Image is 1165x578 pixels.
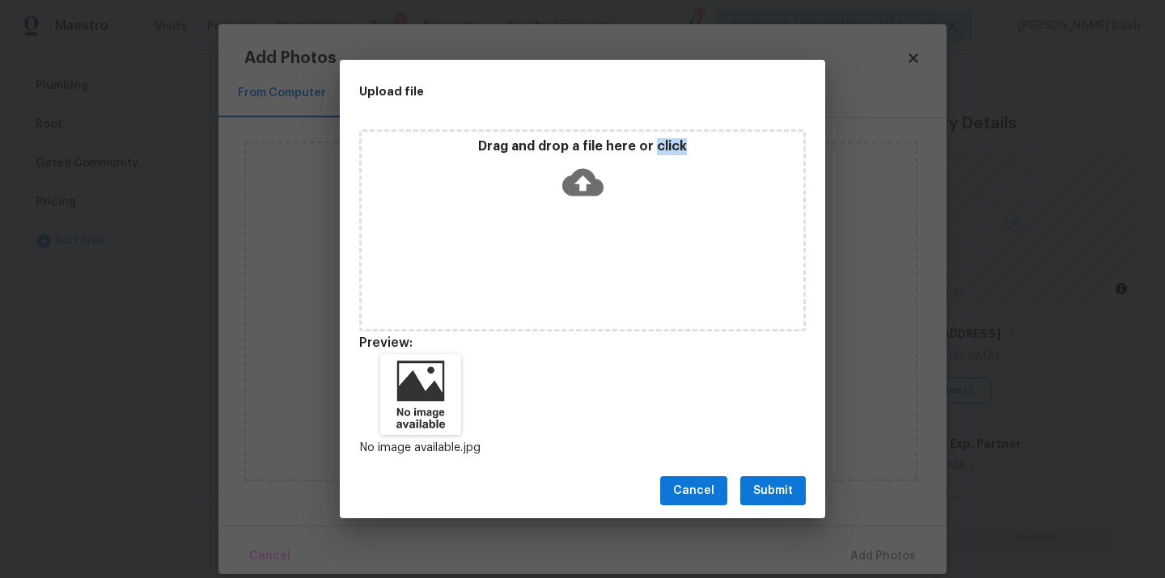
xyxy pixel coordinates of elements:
[753,481,793,501] span: Submit
[359,82,733,100] h2: Upload file
[380,354,461,435] img: Z
[740,476,806,506] button: Submit
[660,476,727,506] button: Cancel
[359,440,482,457] p: No image available.jpg
[362,138,803,155] p: Drag and drop a file here or click
[673,481,714,501] span: Cancel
